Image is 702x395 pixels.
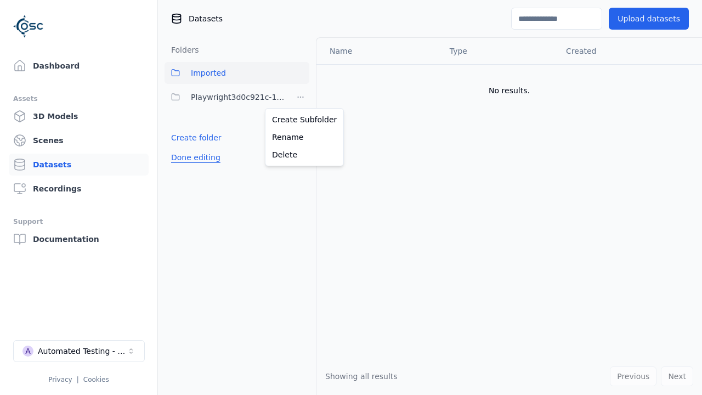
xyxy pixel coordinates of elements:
a: Rename [268,128,341,146]
a: Create Subfolder [268,111,341,128]
a: Delete [268,146,341,163]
